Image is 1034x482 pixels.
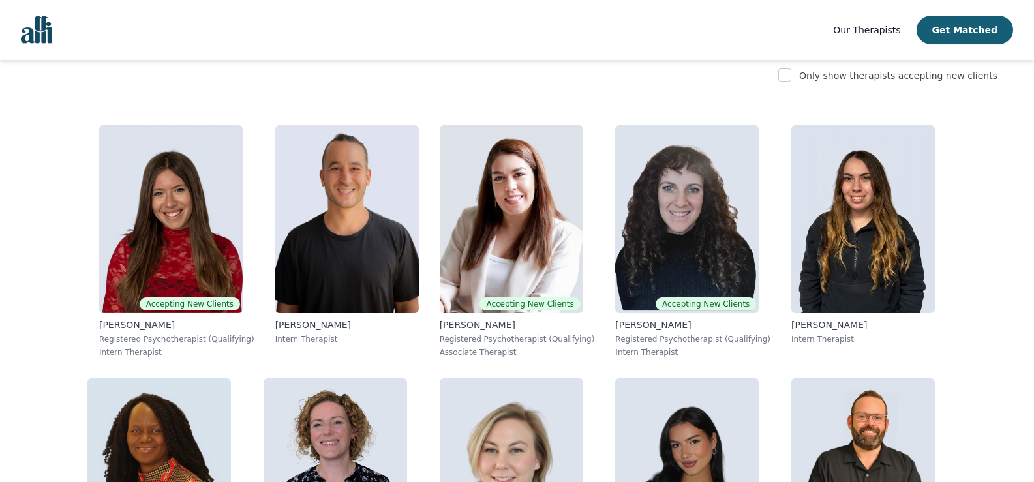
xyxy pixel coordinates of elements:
[799,70,997,81] label: Only show therapists accepting new clients
[791,334,935,344] p: Intern Therapist
[791,318,935,331] p: [PERSON_NAME]
[275,334,419,344] p: Intern Therapist
[833,25,900,35] span: Our Therapists
[791,125,935,313] img: Mariangela_Servello
[275,318,419,331] p: [PERSON_NAME]
[440,347,595,357] p: Associate Therapist
[615,318,770,331] p: [PERSON_NAME]
[99,318,254,331] p: [PERSON_NAME]
[429,115,605,368] a: Ava_PouyandehAccepting New Clients[PERSON_NAME]Registered Psychotherapist (Qualifying)Associate T...
[275,125,419,313] img: Kavon_Banejad
[917,16,1013,44] button: Get Matched
[99,125,243,313] img: Alisha_Levine
[99,334,254,344] p: Registered Psychotherapist (Qualifying)
[833,22,900,38] a: Our Therapists
[615,125,759,313] img: Shira_Blake
[440,318,595,331] p: [PERSON_NAME]
[21,16,52,44] img: alli logo
[479,297,580,310] span: Accepting New Clients
[615,334,770,344] p: Registered Psychotherapist (Qualifying)
[656,297,756,310] span: Accepting New Clients
[605,115,781,368] a: Shira_BlakeAccepting New Clients[PERSON_NAME]Registered Psychotherapist (Qualifying)Intern Therapist
[265,115,429,368] a: Kavon_Banejad[PERSON_NAME]Intern Therapist
[89,115,265,368] a: Alisha_LevineAccepting New Clients[PERSON_NAME]Registered Psychotherapist (Qualifying)Intern Ther...
[615,347,770,357] p: Intern Therapist
[99,347,254,357] p: Intern Therapist
[440,125,583,313] img: Ava_Pouyandeh
[440,334,595,344] p: Registered Psychotherapist (Qualifying)
[781,115,945,368] a: Mariangela_Servello[PERSON_NAME]Intern Therapist
[140,297,240,310] span: Accepting New Clients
